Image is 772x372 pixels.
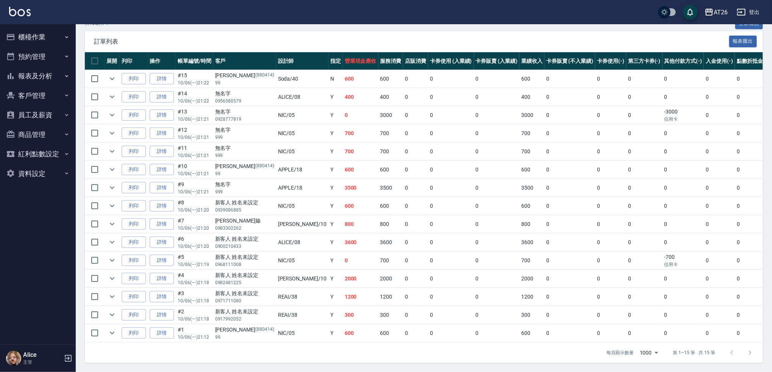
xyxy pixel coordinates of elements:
[150,218,174,230] a: 詳情
[106,327,118,339] button: expand row
[178,243,211,250] p: 10/06 (一) 21:20
[519,215,544,233] td: 800
[343,125,378,142] td: 700
[106,309,118,321] button: expand row
[343,106,378,124] td: 0
[122,237,146,248] button: 列印
[519,143,544,160] td: 700
[474,125,520,142] td: 0
[378,233,403,251] td: 3600
[595,233,626,251] td: 0
[3,125,73,145] button: 商品管理
[403,233,428,251] td: 0
[178,134,211,141] p: 10/06 (一) 21:21
[178,207,211,213] p: 10/06 (一) 21:20
[663,179,704,197] td: 0
[23,359,62,366] p: 主管
[474,52,520,70] th: 卡券販賣 (入業績)
[215,90,274,98] div: 無名字
[519,270,544,288] td: 2000
[664,116,702,123] p: 信用卡
[215,188,274,195] p: 999
[328,270,343,288] td: Y
[176,179,213,197] td: #9
[403,270,428,288] td: 0
[343,161,378,179] td: 600
[122,255,146,266] button: 列印
[343,143,378,160] td: 700
[704,252,735,269] td: 0
[403,70,428,88] td: 0
[378,252,403,269] td: 700
[544,106,595,124] td: 0
[663,197,704,215] td: 0
[150,73,174,85] a: 詳情
[215,162,274,170] div: [PERSON_NAME]
[474,179,520,197] td: 0
[403,52,428,70] th: 店販消費
[683,5,698,20] button: save
[378,179,403,197] td: 3500
[176,125,213,142] td: #12
[215,144,274,152] div: 無名字
[474,106,520,124] td: 0
[276,233,328,251] td: ALICE /08
[122,273,146,285] button: 列印
[428,106,474,124] td: 0
[343,52,378,70] th: 營業現金應收
[595,197,626,215] td: 0
[378,125,403,142] td: 700
[276,106,328,124] td: NIC /05
[663,106,704,124] td: -3000
[595,106,626,124] td: 0
[276,270,328,288] td: [PERSON_NAME] /10
[343,88,378,106] td: 400
[626,143,663,160] td: 0
[544,215,595,233] td: 0
[215,116,274,123] p: 0928777819
[704,70,735,88] td: 0
[704,179,735,197] td: 0
[704,197,735,215] td: 0
[328,252,343,269] td: Y
[428,215,474,233] td: 0
[176,233,213,251] td: #6
[595,270,626,288] td: 0
[474,215,520,233] td: 0
[704,106,735,124] td: 0
[704,270,735,288] td: 0
[663,88,704,106] td: 0
[150,182,174,194] a: 詳情
[178,170,211,177] p: 10/06 (一) 21:21
[704,215,735,233] td: 0
[150,164,174,176] a: 詳情
[403,197,428,215] td: 0
[178,188,211,195] p: 10/06 (一) 21:21
[663,270,704,288] td: 0
[704,143,735,160] td: 0
[663,143,704,160] td: 0
[122,128,146,139] button: 列印
[150,309,174,321] a: 詳情
[106,291,118,302] button: expand row
[626,70,663,88] td: 0
[176,270,213,288] td: #4
[595,161,626,179] td: 0
[378,106,403,124] td: 3000
[626,270,663,288] td: 0
[626,52,663,70] th: 第三方卡券(-)
[729,36,757,47] button: 報表匯出
[595,52,626,70] th: 卡券使用(-)
[328,52,343,70] th: 指定
[106,255,118,266] button: expand row
[704,161,735,179] td: 0
[176,70,213,88] td: #15
[215,253,274,261] div: 新客人 姓名未設定
[176,252,213,269] td: #5
[178,98,211,104] p: 10/06 (一) 21:22
[215,181,274,188] div: 無名字
[106,237,118,248] button: expand row
[403,88,428,106] td: 0
[595,179,626,197] td: 0
[328,143,343,160] td: Y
